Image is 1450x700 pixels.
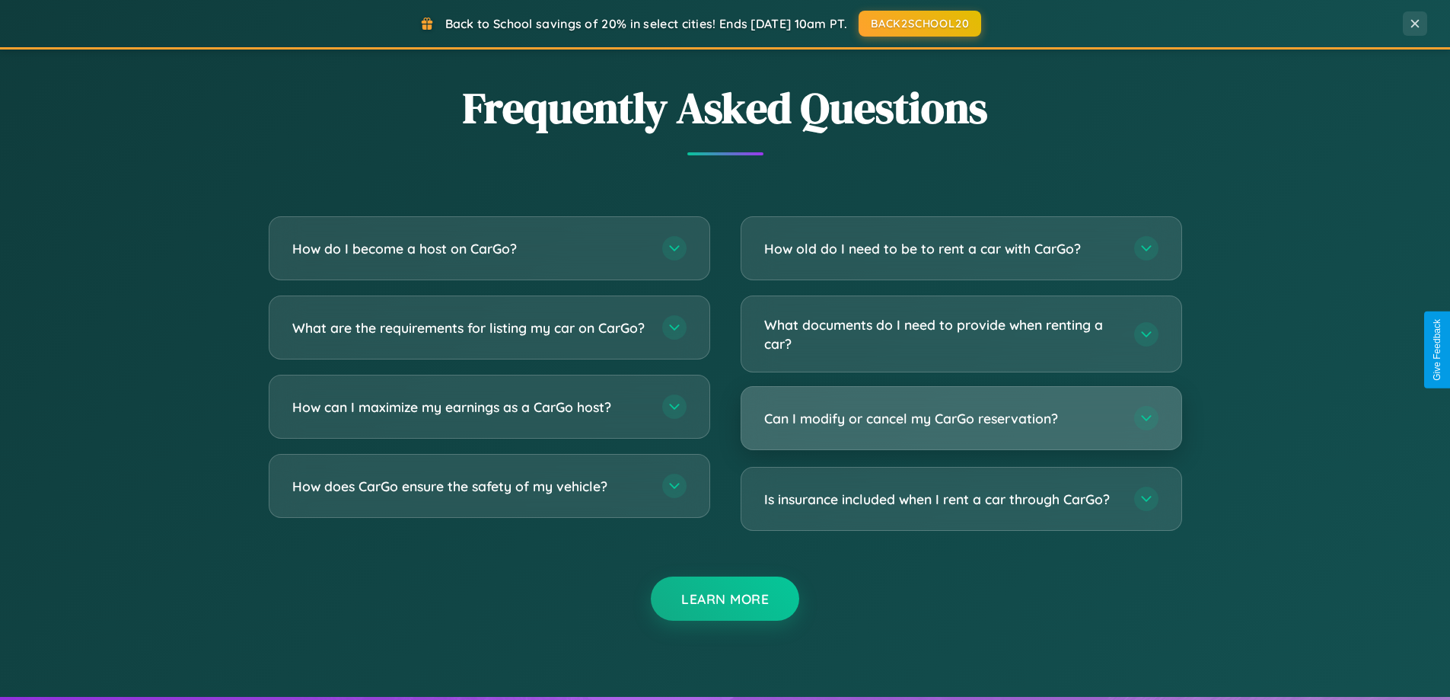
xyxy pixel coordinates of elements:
h3: What are the requirements for listing my car on CarGo? [292,318,647,337]
h3: How old do I need to be to rent a car with CarGo? [764,239,1119,258]
h3: Can I modify or cancel my CarGo reservation? [764,409,1119,428]
h3: How can I maximize my earnings as a CarGo host? [292,398,647,417]
h3: How does CarGo ensure the safety of my vehicle? [292,477,647,496]
button: BACK2SCHOOL20 [859,11,981,37]
h3: What documents do I need to provide when renting a car? [764,315,1119,353]
h2: Frequently Asked Questions [269,78,1182,137]
button: Learn More [651,577,799,621]
div: Give Feedback [1432,319,1442,381]
h3: Is insurance included when I rent a car through CarGo? [764,490,1119,509]
h3: How do I become a host on CarGo? [292,239,647,258]
span: Back to School savings of 20% in select cities! Ends [DATE] 10am PT. [445,16,847,31]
